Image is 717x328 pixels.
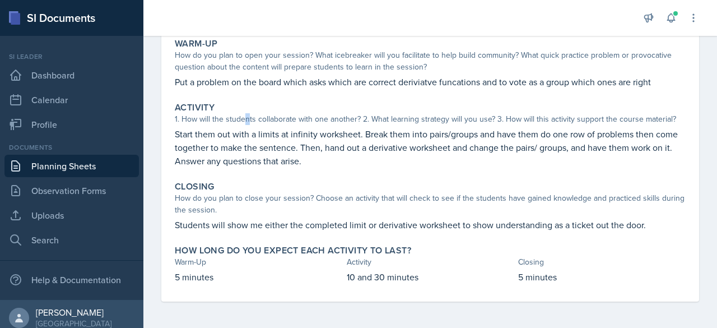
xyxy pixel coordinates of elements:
[175,127,686,168] p: Start them out with a limits at infinity worksheet. Break them into pairs/groups and have them do...
[175,245,411,256] label: How long do you expect each activity to last?
[175,38,218,49] label: Warm-Up
[36,307,111,318] div: [PERSON_NAME]
[4,204,139,227] a: Uploads
[175,218,686,232] p: Students will show me either the completed limit or derivative worksheet to show understanding as...
[4,142,139,153] div: Documents
[4,89,139,111] a: Calendar
[4,113,139,136] a: Profile
[4,269,139,291] div: Help & Documentation
[175,49,686,73] div: How do you plan to open your session? What icebreaker will you facilitate to help build community...
[175,102,215,113] label: Activity
[175,192,686,216] div: How do you plan to close your session? Choose an activity that will check to see if the students ...
[4,179,139,202] a: Observation Forms
[4,229,139,251] a: Search
[4,155,139,177] a: Planning Sheets
[175,181,215,192] label: Closing
[347,270,514,284] p: 10 and 30 minutes
[347,256,514,268] div: Activity
[4,64,139,86] a: Dashboard
[175,113,686,125] div: 1. How will the students collaborate with one another? 2. What learning strategy will you use? 3....
[518,270,686,284] p: 5 minutes
[175,256,342,268] div: Warm-Up
[175,270,342,284] p: 5 minutes
[175,75,686,89] p: Put a problem on the board which asks which are correct deriviatve funcations and to vote as a gr...
[518,256,686,268] div: Closing
[4,52,139,62] div: Si leader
